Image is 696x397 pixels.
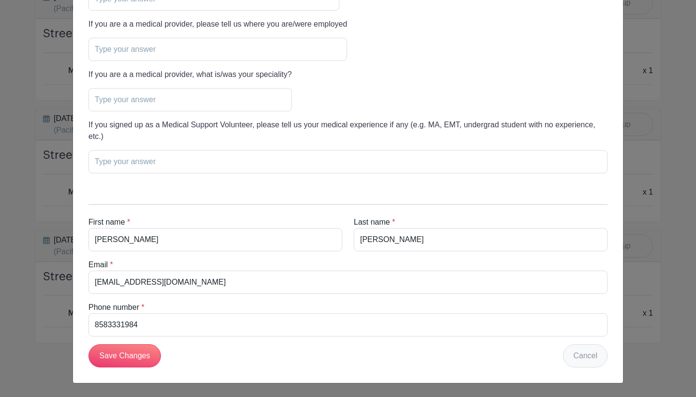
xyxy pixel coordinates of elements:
[88,69,292,80] p: If you are a a medical provider, what is/was your speciality?
[354,216,390,228] label: Last name
[88,119,608,142] p: If you signed up as a Medical Support Volunteer, please tell us your medical experience if any (e...
[88,88,292,111] input: Type your answer
[563,344,608,367] a: Cancel
[88,216,125,228] label: First name
[88,38,347,61] input: Type your answer
[88,259,108,271] label: Email
[88,150,608,173] input: Type your answer
[88,344,161,367] input: Save Changes
[88,302,139,313] label: Phone number
[88,18,347,30] p: If you are a a medical provider, please tell us where you are/were employed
